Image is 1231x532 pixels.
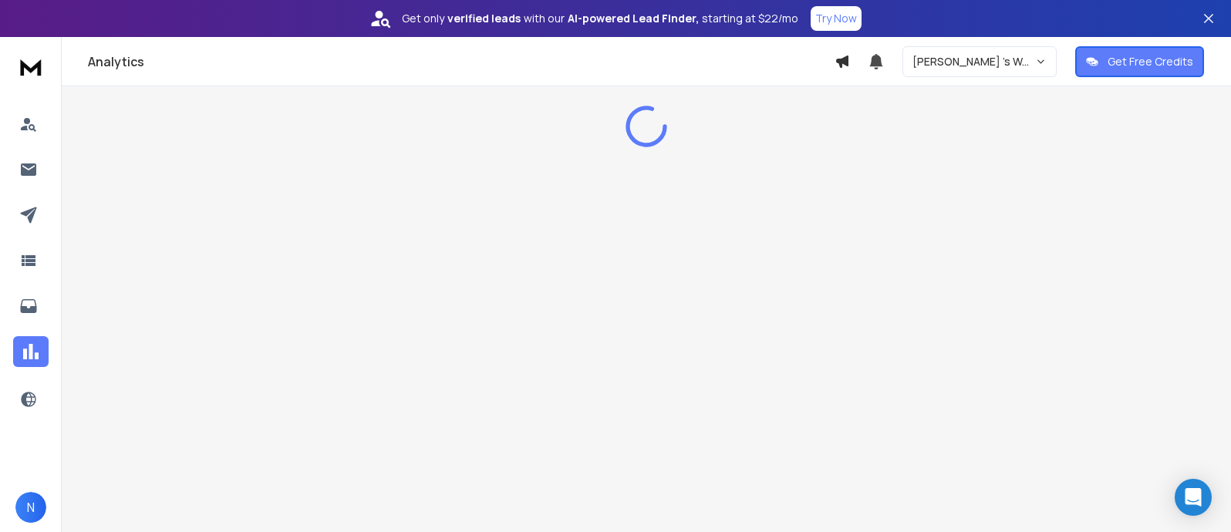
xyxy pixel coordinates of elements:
p: Get only with our starting at $22/mo [402,11,798,26]
strong: verified leads [447,11,521,26]
h1: Analytics [88,52,835,71]
p: Get Free Credits [1108,54,1193,69]
img: logo [15,52,46,81]
button: N [15,492,46,523]
div: Open Intercom Messenger [1175,479,1212,516]
p: [PERSON_NAME] 's Workspace [912,54,1035,69]
strong: AI-powered Lead Finder, [568,11,699,26]
button: Get Free Credits [1075,46,1204,77]
button: Try Now [811,6,862,31]
p: Try Now [815,11,857,26]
